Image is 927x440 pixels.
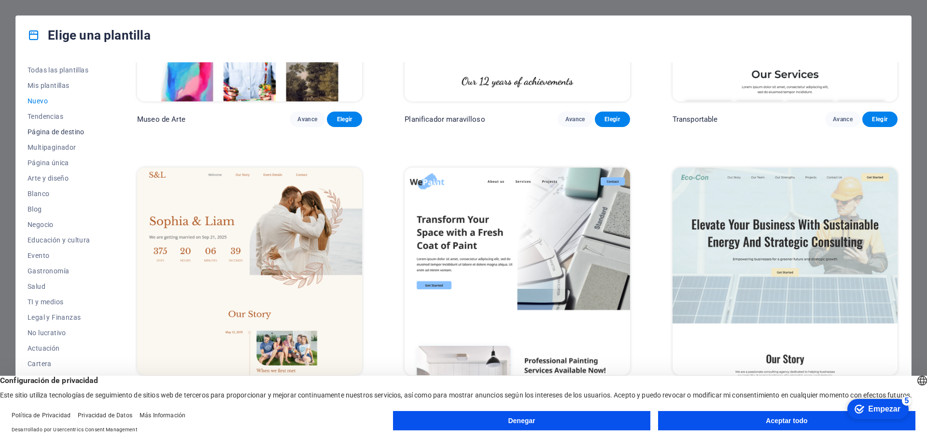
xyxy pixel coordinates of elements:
[872,116,887,123] font: Elegir
[28,267,69,275] font: Gastronomía
[28,341,95,356] button: Actuación
[28,279,95,294] button: Salud
[28,310,95,325] button: Legal y Finanzas
[673,115,718,124] font: Transportable
[28,298,63,306] font: TI y medios
[565,116,585,123] font: Avance
[290,112,325,127] button: Avance
[28,109,95,124] button: Tendencias
[28,93,95,109] button: Nuevo
[28,174,69,182] font: Arte y diseño
[28,186,95,201] button: Blanco
[28,217,95,232] button: Negocio
[558,112,593,127] button: Avance
[28,252,49,259] font: Evento
[28,360,52,368] font: Cartera
[833,116,853,123] font: Avance
[28,82,70,89] font: Mis plantillas
[405,168,630,375] img: WePaint
[604,116,620,123] font: Elegir
[28,124,95,140] button: Página de destino
[28,263,95,279] button: Gastronomía
[28,78,95,93] button: Mis plantillas
[137,115,185,124] font: Museo de Arte
[28,248,95,263] button: Evento
[28,283,45,290] font: Salud
[28,66,88,74] font: Todas las plantillas
[137,168,362,375] img: Ahorro y préstamo
[28,155,95,170] button: Página única
[825,112,860,127] button: Avance
[28,159,69,167] font: Página única
[28,232,95,248] button: Educación y cultura
[673,168,898,375] img: Eco-Con
[28,140,95,155] button: Multipaginador
[28,190,49,198] font: Blanco
[28,344,60,352] font: Actuación
[28,313,81,321] font: Legal y Finanzas
[327,112,362,127] button: Elegir
[28,201,95,217] button: Blog
[28,143,76,151] font: Multipaginador
[28,356,95,371] button: Cartera
[5,5,66,25] div: Empezar Quedan 5 elementos, 0 % completado
[337,116,352,123] font: Elegir
[297,116,317,123] font: Avance
[28,170,95,186] button: Arte y diseño
[28,62,95,78] button: Todas las plantillas
[28,325,95,341] button: No lucrativo
[28,205,42,213] font: Blog
[28,371,95,387] button: Servicios
[405,115,485,124] font: Planificador maravilloso
[28,128,84,136] font: Página de destino
[28,221,54,228] font: Negocio
[595,112,630,127] button: Elegir
[28,113,63,120] font: Tendencias
[862,112,898,127] button: Elegir
[28,236,90,244] font: Educación y cultura
[28,329,66,337] font: No lucrativo
[48,28,151,43] font: Elige una plantilla
[26,11,58,19] font: Empezar
[28,294,95,310] button: TI y medios
[62,2,67,11] font: 5
[28,97,48,105] font: Nuevo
